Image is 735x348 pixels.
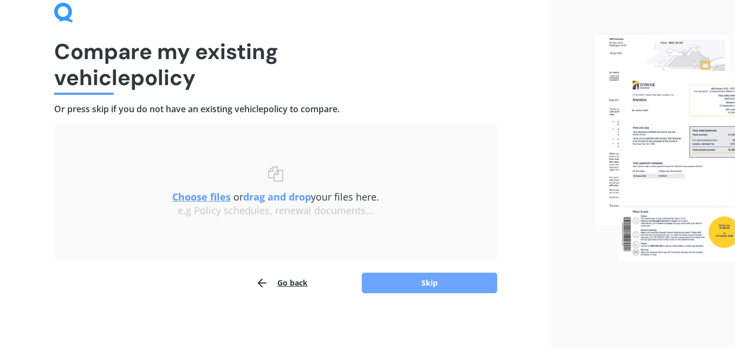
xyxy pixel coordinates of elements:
[172,190,379,203] span: or your files here.
[54,104,497,115] h4: Or press skip if you do not have an existing vehicle policy to compare.
[54,38,497,91] h1: Compare my existing vehicle policy
[362,273,497,293] button: Skip
[76,205,476,217] div: e.g Policy schedules, renewal documents...
[172,190,231,203] u: Choose files
[595,35,735,262] img: files.webp
[256,272,308,294] button: Go back
[243,190,311,203] b: drag and drop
